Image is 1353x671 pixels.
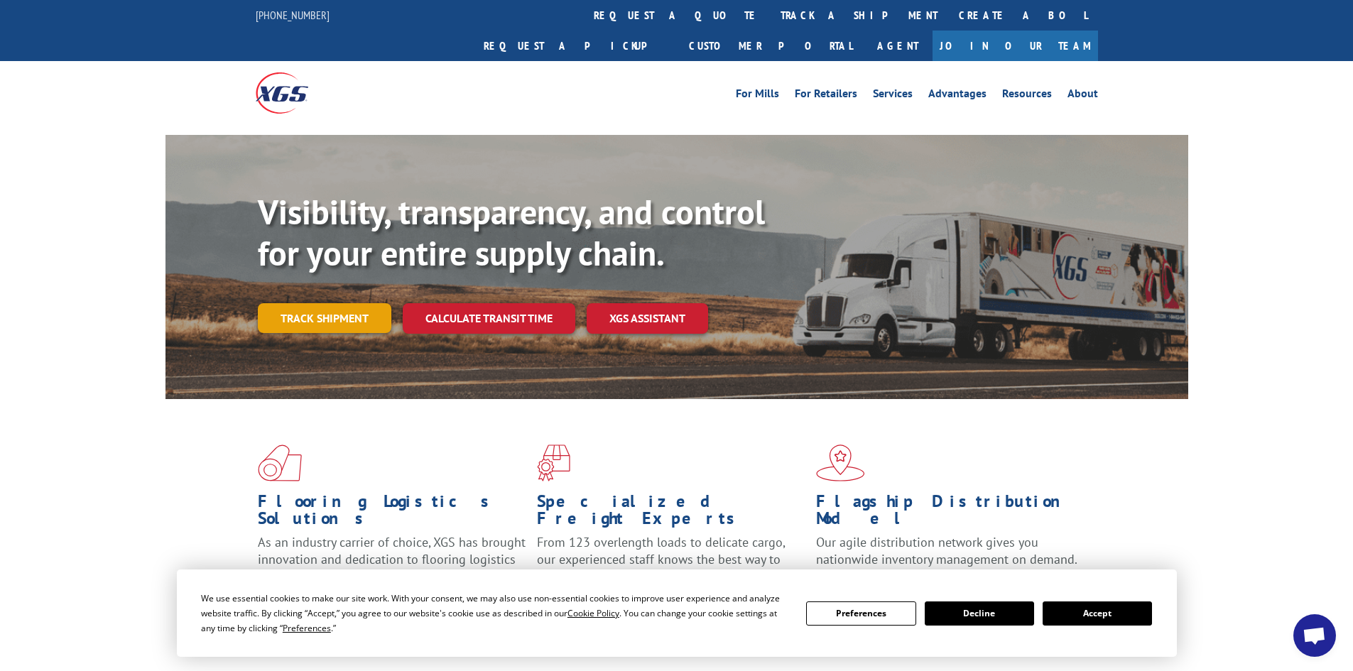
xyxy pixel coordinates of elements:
a: Resources [1002,88,1052,104]
a: For Mills [736,88,779,104]
h1: Specialized Freight Experts [537,493,805,534]
span: Cookie Policy [567,607,619,619]
a: Join Our Team [933,31,1098,61]
button: Preferences [806,601,915,626]
div: Cookie Consent Prompt [177,569,1177,657]
a: XGS ASSISTANT [587,303,708,334]
h1: Flagship Distribution Model [816,493,1085,534]
a: Customer Portal [678,31,863,61]
a: Advantages [928,88,987,104]
a: Request a pickup [473,31,678,61]
h1: Flooring Logistics Solutions [258,493,526,534]
span: Preferences [283,622,331,634]
img: xgs-icon-focused-on-flooring-red [537,444,570,481]
a: Services [873,88,913,104]
div: We use essential cookies to make our site work. With your consent, we may also use non-essential ... [201,591,789,635]
a: Agent [863,31,933,61]
p: From 123 overlength loads to delicate cargo, our experienced staff knows the best way to move you... [537,534,805,597]
button: Accept [1043,601,1152,626]
a: Track shipment [258,303,391,333]
a: [PHONE_NUMBER] [256,8,330,22]
span: As an industry carrier of choice, XGS has brought innovation and dedication to flooring logistics... [258,534,526,584]
b: Visibility, transparency, and control for your entire supply chain. [258,190,765,275]
img: xgs-icon-total-supply-chain-intelligence-red [258,444,302,481]
button: Decline [925,601,1034,626]
a: For Retailers [795,88,857,104]
img: xgs-icon-flagship-distribution-model-red [816,444,865,481]
span: Our agile distribution network gives you nationwide inventory management on demand. [816,534,1077,567]
a: Calculate transit time [403,303,575,334]
div: Open chat [1293,614,1336,657]
a: About [1067,88,1098,104]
